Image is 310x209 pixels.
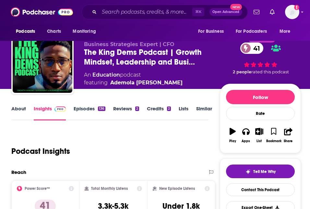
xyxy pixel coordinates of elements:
button: Apps [239,124,253,147]
div: 136 [98,106,105,111]
a: Education [92,72,120,78]
div: 2 [135,106,139,111]
span: Charts [47,27,61,36]
span: [PERSON_NAME] - Growth Mindset & AI in Business Strategies Expert | CFO [84,35,199,47]
svg: Add a profile image [294,5,299,10]
div: Apps [242,139,250,143]
div: Play [229,139,236,143]
div: Rate [226,107,295,120]
span: Logged in as HWdata [285,5,299,19]
input: Search podcasts, credits, & more... [99,7,192,17]
img: User Profile [285,5,299,19]
button: tell me why sparkleTell Me Why [226,165,295,178]
div: Search podcasts, credits, & more... [81,5,248,19]
span: featuring [84,79,183,87]
a: Reviews2 [113,105,139,120]
button: open menu [68,25,104,38]
span: More [280,27,291,36]
button: Bookmark [266,124,282,147]
span: For Podcasters [236,27,267,36]
button: Follow [226,90,295,104]
span: For Business [198,27,224,36]
div: 2 [167,106,171,111]
span: New [230,4,242,10]
h1: Podcast Insights [11,146,70,156]
a: Lists [179,105,188,120]
button: open menu [232,25,276,38]
a: About [11,105,26,120]
a: Similar [196,105,212,120]
div: Share [284,139,292,143]
button: open menu [275,25,299,38]
a: Show notifications dropdown [267,6,277,18]
span: 2 people [233,69,251,74]
a: InsightsPodchaser Pro [34,105,66,120]
span: 41 [247,43,263,54]
button: Show profile menu [285,5,299,19]
h2: Total Monthly Listens [91,186,128,191]
span: Open Advanced [212,10,239,14]
button: open menu [194,25,232,38]
button: Share [282,124,295,147]
button: List [253,124,266,147]
img: Podchaser - Follow, Share and Rate Podcasts [11,6,73,18]
span: Podcasts [16,27,35,36]
span: Claimed [257,38,273,41]
a: Charts [43,25,65,38]
img: tell me why sparkle [245,169,251,174]
h2: Power Score™ [25,186,50,191]
a: Credits2 [147,105,171,120]
a: Episodes136 [74,105,105,120]
div: List [256,139,262,143]
div: Claimed41 2 peoplerated this podcast [220,35,301,75]
div: Bookmark [266,139,281,143]
div: An podcast [84,71,183,87]
h2: Reach [11,169,26,175]
span: ⌘ K [192,8,204,16]
span: rated this podcast [251,69,289,74]
a: 41 [240,43,263,54]
button: open menu [11,25,43,38]
a: Ademola Isimeme Odewade [110,79,183,87]
button: Play [226,124,239,147]
button: Open AdvancedNew [209,8,242,16]
span: Tell Me Why [253,169,276,174]
span: Monitoring [73,27,96,36]
h2: New Episode Listens [159,186,195,191]
a: Contact This Podcast [226,183,295,196]
img: The King Dems Podcast | Growth Mindset, Leadership and Business Insights [13,33,72,93]
img: Podchaser Pro [54,106,66,112]
a: Show notifications dropdown [251,6,262,18]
